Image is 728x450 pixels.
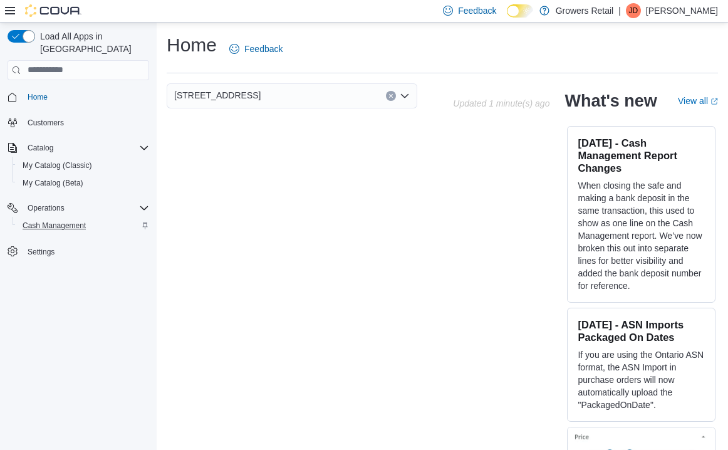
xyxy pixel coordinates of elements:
button: Catalog [23,140,58,155]
button: Customers [3,113,154,132]
span: Catalog [23,140,149,155]
a: Cash Management [18,218,91,233]
button: Operations [23,201,70,216]
span: My Catalog (Beta) [23,178,83,188]
a: My Catalog (Classic) [18,158,97,173]
span: My Catalog (Beta) [18,175,149,191]
button: My Catalog (Classic) [13,157,154,174]
svg: External link [710,98,718,105]
div: Jodi Duke [626,3,641,18]
span: Customers [23,115,149,130]
h2: What's new [564,91,657,111]
button: Clear input [386,91,396,101]
a: Settings [23,244,60,259]
h3: [DATE] - Cash Management Report Changes [578,137,705,174]
button: Cash Management [13,217,154,234]
button: Catalog [3,139,154,157]
span: Customers [28,118,64,128]
a: My Catalog (Beta) [18,175,88,191]
a: Customers [23,115,69,130]
span: Cash Management [23,221,86,231]
span: Feedback [244,43,283,55]
span: My Catalog (Classic) [18,158,149,173]
a: Feedback [224,36,288,61]
a: View allExternal link [678,96,718,106]
button: Operations [3,199,154,217]
p: When closing the safe and making a bank deposit in the same transaction, this used to show as one... [578,179,705,292]
p: [PERSON_NAME] [646,3,718,18]
a: Home [23,90,53,105]
button: Settings [3,242,154,260]
p: If you are using the Ontario ASN format, the ASN Import in purchase orders will now automatically... [578,348,705,411]
nav: Complex example [8,83,149,293]
h3: [DATE] - ASN Imports Packaged On Dates [578,318,705,343]
span: Load All Apps in [GEOGRAPHIC_DATA] [35,30,149,55]
span: Settings [23,243,149,259]
span: Home [28,92,48,102]
img: Cova [25,4,81,17]
input: Dark Mode [507,4,533,18]
p: Growers Retail [556,3,614,18]
span: Feedback [458,4,496,17]
button: My Catalog (Beta) [13,174,154,192]
span: Catalog [28,143,53,153]
span: Settings [28,247,55,257]
span: My Catalog (Classic) [23,160,92,170]
span: Cash Management [18,218,149,233]
button: Home [3,88,154,106]
span: JD [629,3,638,18]
button: Open list of options [400,91,410,101]
span: Operations [23,201,149,216]
span: Operations [28,203,65,213]
span: Home [23,89,149,105]
h1: Home [167,33,217,58]
span: [STREET_ADDRESS] [174,88,261,103]
p: | [618,3,621,18]
p: Updated 1 minute(s) ago [453,98,549,108]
